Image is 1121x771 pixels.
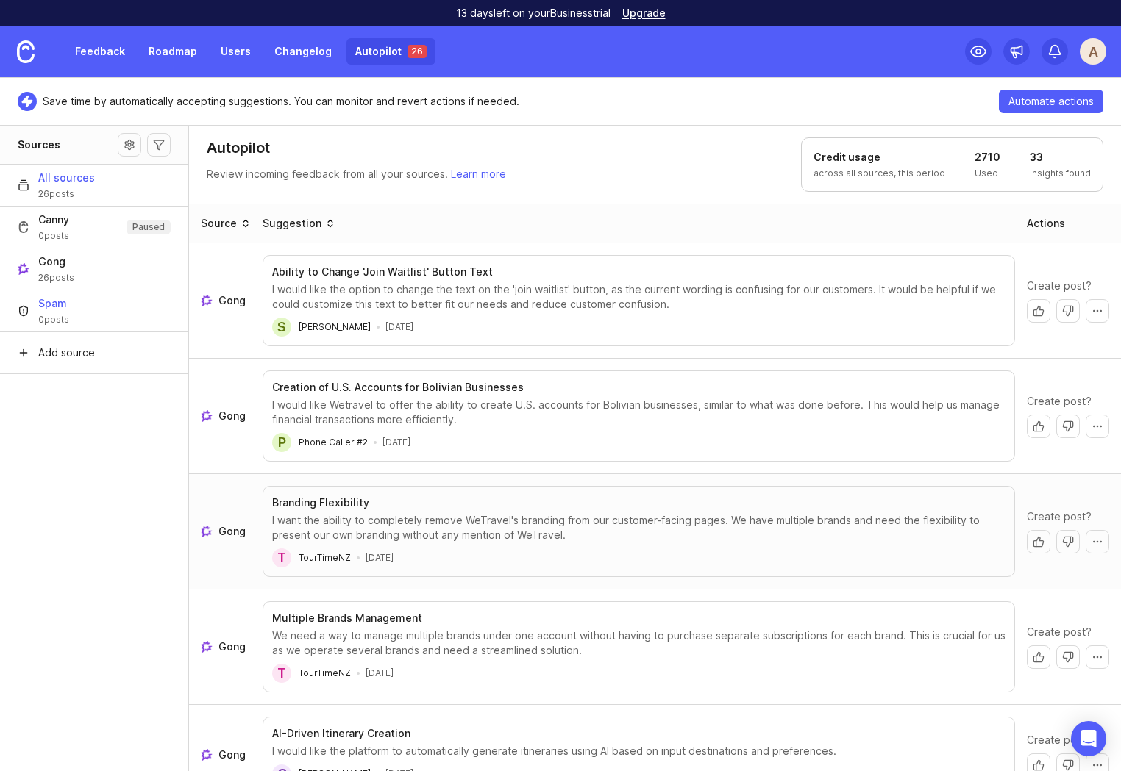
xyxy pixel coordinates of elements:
[1027,216,1065,231] div: Actions
[382,437,410,448] time: [DATE]
[1027,645,1050,669] button: Create post
[201,410,213,422] img: gong
[1030,168,1091,179] p: Insights found
[299,667,351,678] span: TourTimeNZ
[201,216,237,231] div: Source
[1027,625,1092,639] span: Create post?
[263,486,1015,577] button: Branding FlexibilityI want the ability to completely remove WeTravel's branding from our customer...
[272,744,1006,759] div: I would like the platform to automatically generate itineraries using AI based on input destinati...
[1071,721,1106,756] div: Open Intercom Messenger
[201,747,251,762] a: See more about where this Gong post draft came from
[38,230,69,242] span: 0 posts
[118,133,141,157] button: Source settings
[207,167,506,182] p: Review incoming feedback from all your sources.
[385,321,413,333] time: [DATE]
[272,265,493,279] h3: Ability to Change 'Join Waitlist' Button Text
[201,526,213,537] img: gong
[140,38,206,65] a: Roadmap
[1027,530,1050,553] button: Create post
[38,296,69,311] span: Spam
[263,370,1015,462] button: Creation of U.S. Accounts for Bolivian BusinessesI would like Wetravel to offer the ability to cr...
[272,318,291,337] div: S
[366,667,394,679] time: [DATE]
[1008,94,1094,109] span: Automate actions
[346,38,435,65] a: Autopilot 26
[272,398,1006,427] div: I would like Wetravel to offer the ability to create U.S. accounts for Bolivian businesses, simil...
[272,611,422,625] h3: Multiple Brands Management
[272,628,1006,658] div: We need a way to manage multiple brands under one account without having to purchase separate sub...
[201,293,251,308] a: See more about where this Gong post draft came from
[66,38,134,65] a: Feedback
[212,38,260,65] a: Users
[272,380,524,395] h3: Creation of U.S. Accounts for Bolivian Businesses
[451,168,506,180] a: Learn more
[1027,394,1092,409] span: Create post?
[622,8,666,18] a: Upgrade
[272,282,1006,312] div: I would like the option to change the text on the 'join waitlist' button, as the current wording ...
[201,749,213,761] img: gong
[975,150,1000,165] h1: 2710
[1086,530,1109,553] button: More actions
[38,171,95,185] span: All sources
[1056,645,1080,669] button: Dismiss with no action
[366,552,394,564] time: [DATE]
[263,255,1015,346] button: Ability to Change 'Join Waitlist' Button TextI would like the option to change the text on the 'j...
[43,94,519,109] p: Save time by automatically accepting suggestions. You can monitor and revert actions if needed.
[1080,38,1106,65] button: A
[38,188,95,200] span: 26 posts
[18,221,29,233] img: Canny
[201,641,213,653] img: gong
[207,137,270,158] h1: Autopilot
[1056,415,1080,438] button: Dismiss with no action
[272,548,351,567] a: TTourTimeNZ
[272,726,410,741] h3: AI-Driven Itinerary Creation
[299,321,371,332] span: [PERSON_NAME]
[201,409,251,423] a: See more about where this Gong post draft came from
[218,639,246,654] span: Gong
[1056,299,1080,323] button: Dismiss with no action
[272,664,351,683] a: TTourTimeNZ
[38,212,69,227] span: Canny
[218,293,246,308] span: Gong
[272,513,1006,542] div: I want the ability to completely remove WeTravel's branding from our customer-facing pages. We ha...
[272,548,291,567] div: T
[1086,415,1109,438] button: More actions
[201,295,213,306] img: gong
[38,345,95,360] span: Add source
[1027,279,1092,293] span: Create post?
[1027,509,1092,524] span: Create post?
[299,437,368,448] span: Phone Caller #2
[1027,415,1050,438] button: Create post
[999,90,1103,113] button: Automate actions
[1086,645,1109,669] button: More actions
[218,747,246,762] span: Gong
[263,216,321,231] div: Suggestion
[456,6,611,21] p: 13 days left on your Business trial
[18,137,60,152] h1: Sources
[147,133,171,157] button: Autopilot filters
[263,601,1015,692] button: Multiple Brands ManagementWe need a way to manage multiple brands under one account without havin...
[218,409,246,423] span: Gong
[1027,299,1050,323] button: Create post
[266,38,341,65] a: Changelog
[1030,150,1091,165] h1: 33
[38,272,74,284] span: 26 posts
[272,664,291,683] div: T
[272,433,291,452] div: P
[201,639,251,654] a: See more about where this Gong post draft came from
[38,314,69,326] span: 0 posts
[299,552,351,563] span: TourTimeNZ
[1056,530,1080,553] button: Dismiss with no action
[18,263,29,275] img: Gong
[132,221,165,233] p: Paused
[17,40,35,63] img: Canny Home
[1027,733,1092,747] span: Create post?
[218,524,246,539] span: Gong
[272,433,368,452] a: PPhone Caller #2
[411,46,423,57] p: 26
[201,524,251,539] a: See more about where this Gong post draft came from
[1086,299,1109,323] button: More actions
[38,254,74,269] span: Gong
[814,150,945,165] h1: Credit usage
